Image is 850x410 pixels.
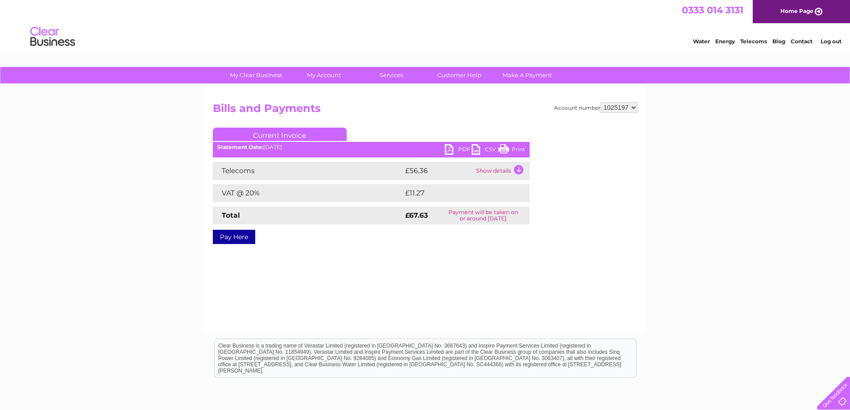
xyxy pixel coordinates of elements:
a: PDF [445,144,472,157]
a: Water [693,38,710,45]
a: Log out [821,38,842,45]
td: Payment will be taken on or around [DATE] [437,207,530,224]
h2: Bills and Payments [213,102,638,119]
a: My Account [287,67,361,83]
td: VAT @ 20% [213,184,403,202]
a: Customer Help [423,67,496,83]
a: Energy [715,38,735,45]
a: Contact [791,38,813,45]
strong: £67.63 [405,211,428,219]
td: £11.27 [403,184,510,202]
div: Account number [554,102,638,113]
a: Blog [772,38,785,45]
strong: Total [222,211,240,219]
td: Telecoms [213,162,403,180]
td: £56.36 [403,162,474,180]
div: Clear Business is a trading name of Verastar Limited (registered in [GEOGRAPHIC_DATA] No. 3667643... [215,5,636,43]
td: Show details [474,162,530,180]
a: Telecoms [740,38,767,45]
a: Pay Here [213,230,255,244]
a: Current Invoice [213,128,347,141]
img: logo.png [30,23,75,50]
a: 0333 014 3131 [682,4,743,16]
b: Statement Date: [217,144,263,150]
a: Print [498,144,525,157]
div: [DATE] [213,144,530,150]
a: Make A Payment [490,67,564,83]
a: My Clear Business [219,67,293,83]
a: Services [355,67,428,83]
a: CSV [472,144,498,157]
